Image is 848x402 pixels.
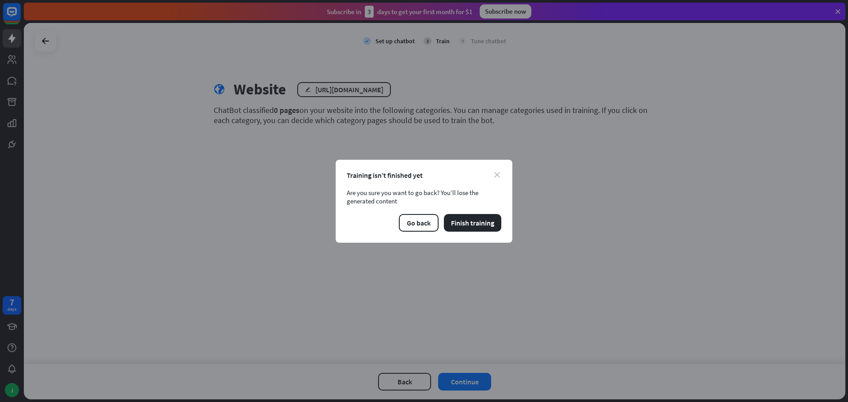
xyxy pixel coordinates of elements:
[399,214,439,232] button: Go back
[444,214,501,232] button: Finish training
[7,4,34,30] button: Open LiveChat chat widget
[347,171,501,180] div: Training isn’t finished yet
[494,172,500,178] i: close
[347,188,501,205] div: Are you sure you want to go back? You’ll lose the generated content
